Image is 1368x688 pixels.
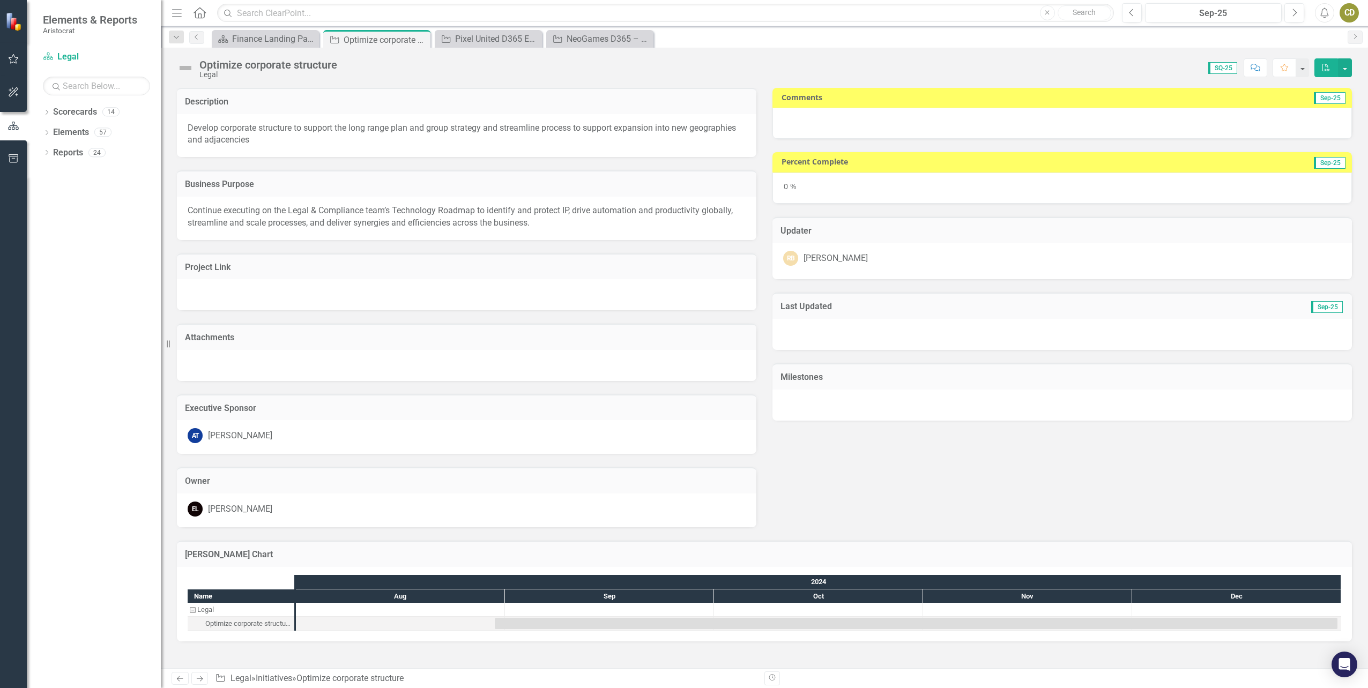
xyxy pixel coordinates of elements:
h3: [PERSON_NAME] Chart [185,550,1344,559]
span: Elements & Reports [43,13,137,26]
h3: Percent Complete [782,158,1160,166]
div: AT [188,428,203,443]
div: Finance Landing Page [232,32,316,46]
div: Legal [199,71,337,79]
div: Optimize corporate structure [205,617,291,631]
h3: Business Purpose [185,180,748,189]
div: Optimize corporate structure [188,617,294,631]
div: 24 [88,148,106,157]
button: Search [1058,5,1111,20]
h3: Attachments [185,333,748,342]
div: Name [188,589,294,603]
div: Legal [197,603,214,617]
div: Legal [188,603,294,617]
div: [PERSON_NAME] [208,503,272,515]
h3: Description [185,97,748,107]
div: [PERSON_NAME] [208,430,272,442]
div: 0 % [772,173,1352,204]
div: 57 [94,128,111,137]
div: Dec [1132,589,1341,603]
span: Sep-25 [1314,92,1345,104]
button: CD [1340,3,1359,23]
p: Continue executing on the Legal & Compliance team’s Technology Roadmap to identify and protect IP... [188,205,746,229]
a: Reports [53,147,83,159]
div: 2024 [296,575,1341,589]
div: Pixel United D365 Entities – D365 Creation and Conversion [455,32,539,46]
img: ClearPoint Strategy [5,12,24,31]
div: Aug [296,589,505,603]
span: Search [1073,8,1096,17]
h3: Comments [782,93,1095,101]
a: Finance Landing Page [214,32,316,46]
div: » » [215,672,756,685]
span: Sep-25 [1311,301,1343,313]
button: Sep-25 [1145,3,1282,23]
a: Initiatives [256,673,292,683]
h3: Owner [185,476,748,486]
div: Optimize corporate structure [344,33,428,47]
h3: Milestones [780,372,1344,382]
a: Legal [43,51,150,63]
a: Pixel United D365 Entities – D365 Creation and Conversion [437,32,539,46]
div: 14 [102,108,120,117]
div: Nov [923,589,1132,603]
a: Legal [231,673,251,683]
div: Open Intercom Messenger [1332,652,1357,677]
div: EL [188,502,203,517]
span: Sep-25 [1314,157,1345,169]
h3: Project Link [185,263,748,272]
div: Oct [714,589,923,603]
img: Not Defined [177,59,194,77]
span: SQ-25 [1208,62,1237,74]
h3: Executive Sponsor [185,403,748,413]
div: Sep [505,589,714,603]
p: Develop corporate structure to support the long range plan and group strategy and streamline proc... [188,122,746,147]
h3: Updater [780,226,1344,236]
div: Task: Start date: 2024-08-30 End date: 2024-12-31 [188,617,294,631]
div: Task: Start date: 2024-08-30 End date: 2024-12-31 [495,618,1337,629]
a: Elements [53,126,89,139]
div: Optimize corporate structure [296,673,404,683]
input: Search Below... [43,77,150,95]
a: NeoGames D365 – Manage Outsource Delivery [549,32,651,46]
div: NeoGames D365 – Manage Outsource Delivery [567,32,651,46]
div: Sep-25 [1149,7,1278,20]
div: RB [783,251,798,266]
h3: Last Updated [780,302,1125,311]
input: Search ClearPoint... [217,4,1114,23]
div: [PERSON_NAME] [804,252,868,265]
div: Optimize corporate structure [199,59,337,71]
small: Aristocrat [43,26,137,35]
div: Task: Legal Start date: 2024-08-30 End date: 2024-08-31 [188,603,294,617]
a: Scorecards [53,106,97,118]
